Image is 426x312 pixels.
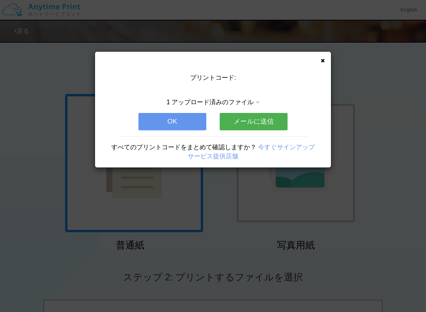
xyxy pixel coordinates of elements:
span: 1 アップロード済みのファイル [166,99,254,105]
button: メールに送信 [220,113,288,130]
span: すべてのプリントコードをまとめて確認しますか？ [111,144,256,150]
button: OK [138,113,206,130]
a: サービス提供店舗 [188,153,238,160]
span: プリントコード: [190,74,236,81]
a: 今すぐサインアップ [258,144,315,150]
